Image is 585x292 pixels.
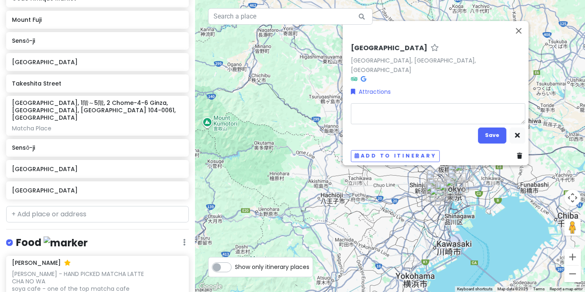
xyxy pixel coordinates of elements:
div: 柴田第一ビル [448,169,466,187]
div: Nihonbashi Tonkatsu Hajime [448,173,466,191]
div: Katsudon-ya Zuicho [424,181,442,199]
h4: Food [16,236,88,250]
button: Drag Pegman onto the map to open Street View [564,219,581,236]
div: Matcha Place [12,125,183,132]
i: Google Maps [361,76,366,82]
h6: [GEOGRAPHIC_DATA] [351,44,427,53]
h6: [GEOGRAPHIC_DATA] [12,187,183,194]
a: Star place [431,44,439,53]
div: HARAJUKU VILLAGE [428,178,446,197]
button: Map camera controls [564,190,581,206]
div: Ginza [446,178,464,197]
img: marker [44,236,88,249]
div: Iruca Tokyo Roppongi [435,181,453,199]
div: Shibuya Scramble Crossing [426,183,444,201]
div: Takeshita Street [427,178,445,196]
h6: [GEOGRAPHIC_DATA] [12,165,183,173]
button: Save [478,127,506,144]
button: Keyboard shortcuts [457,286,492,292]
span: Show only itinerary places [235,262,309,271]
button: Add to itinerary [351,150,440,162]
h6: Sensō-ji [12,144,183,151]
div: Nakamise Shopping Street [455,163,473,181]
a: Terms (opens in new tab) [533,287,545,291]
div: Hatoya Asakusa [456,162,474,181]
a: Report a map error [550,287,583,291]
h6: Mount Fuji [12,16,183,23]
h6: [GEOGRAPHIC_DATA] [12,58,183,66]
img: Google [197,281,224,292]
input: Search a place [208,8,373,25]
a: [GEOGRAPHIC_DATA], [GEOGRAPHIC_DATA], [GEOGRAPHIC_DATA] [351,56,476,74]
h6: Sensō-ji [12,37,183,44]
div: Ikina Sushi Dokoro Abe Roppongi [436,182,455,200]
i: Starred [64,260,71,266]
a: Open this area in Google Maps (opens a new window) [197,281,224,292]
span: Map data ©2025 [497,287,528,291]
a: Attractions [351,87,391,96]
div: Tokyo Tower [439,183,457,201]
input: + Add place or address [6,206,189,222]
div: Yakiuo Ishikawa Roppongi Rinkarō [435,182,453,200]
h6: [PERSON_NAME] [12,259,71,267]
button: Zoom out [564,266,581,282]
div: Oedo Antique Market [445,176,463,194]
a: Delete place [517,152,525,161]
i: Tripadvisor [351,76,357,82]
h6: [GEOGRAPHIC_DATA], 1階～5階, 2 Chome-4-6 Ginza, [GEOGRAPHIC_DATA], [GEOGRAPHIC_DATA] 104-0061, [GEOG... [12,99,183,122]
button: Close [509,21,529,41]
div: Ginza Steak Shibuya [426,184,444,202]
h6: Takeshita Street [12,80,183,87]
button: Zoom in [564,249,581,265]
div: Age.3 GINZA [447,178,465,196]
div: Shinjuku City [427,170,445,188]
div: Yasubei of Ebisu [430,188,448,206]
div: WAGYU YAKINIKU NIKUTARASHI [426,174,444,192]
